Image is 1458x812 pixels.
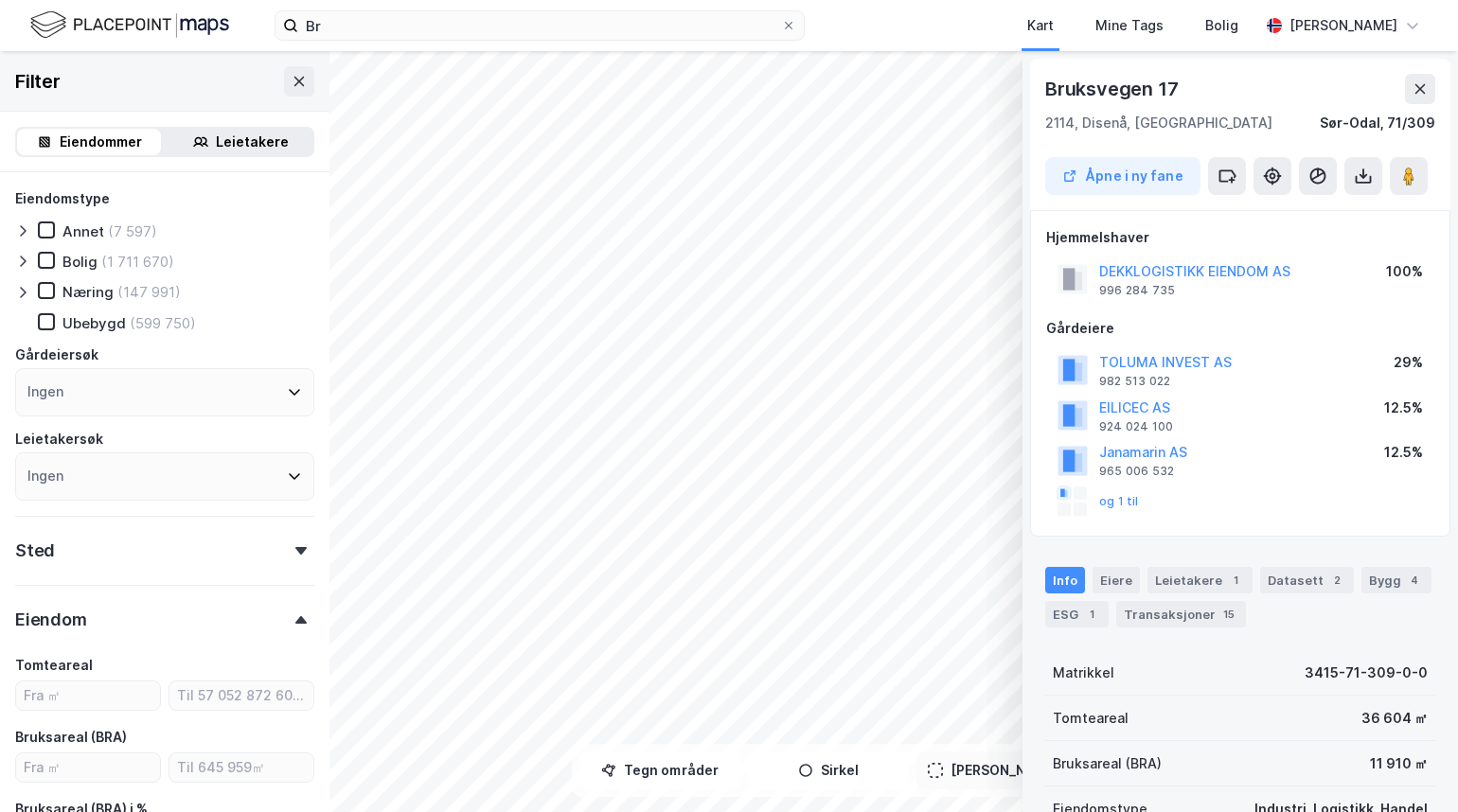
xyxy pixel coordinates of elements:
[1095,14,1164,37] div: Mine Tags
[169,681,313,710] input: Til 57 052 872 600㎡
[169,753,313,782] input: Til 645 959㎡
[1260,567,1354,593] div: Datasett
[16,753,160,782] input: Fra ㎡
[1053,752,1162,775] div: Bruksareal (BRA)
[62,253,98,271] div: Bolig
[15,66,61,97] div: Filter
[108,222,157,240] div: (7 597)
[15,428,103,450] div: Leietakersøk
[1405,571,1424,590] div: 4
[579,751,740,789] button: Tegn områder
[1045,601,1109,627] div: ESG
[15,654,93,677] div: Tomteareal
[1147,567,1253,593] div: Leietakere
[1361,567,1431,593] div: Bygg
[298,11,781,40] input: Søk på adresse, matrikkel, gårdeiere, leietakere eller personer
[1384,441,1423,464] div: 12.5%
[1219,605,1238,624] div: 15
[1099,464,1174,479] div: 965 006 532
[15,609,87,631] div: Eiendom
[27,380,63,403] div: Ingen
[1045,157,1200,195] button: Åpne i ny fane
[1099,419,1173,434] div: 924 024 100
[62,283,114,301] div: Næring
[1305,662,1428,684] div: 3415-71-309-0-0
[1361,707,1428,730] div: 36 604 ㎡
[1327,571,1346,590] div: 2
[101,253,174,271] div: (1 711 670)
[60,131,142,153] div: Eiendommer
[748,751,909,789] button: Sirkel
[1289,14,1397,37] div: [PERSON_NAME]
[1320,112,1435,134] div: Sør-Odal, 71/309
[951,759,1151,782] div: [PERSON_NAME] til kartutsnitt
[1027,14,1054,37] div: Kart
[1053,662,1114,684] div: Matrikkel
[15,726,127,749] div: Bruksareal (BRA)
[1116,601,1246,627] div: Transaksjoner
[1046,226,1434,249] div: Hjemmelshaver
[130,314,196,332] div: (599 750)
[1226,571,1245,590] div: 1
[1045,112,1272,134] div: 2114, Disenå, [GEOGRAPHIC_DATA]
[1093,567,1140,593] div: Eiere
[1045,567,1085,593] div: Info
[1386,260,1423,283] div: 100%
[30,9,229,42] img: logo.f888ab2527a4732fd821a326f86c7f29.svg
[1045,74,1182,104] div: Bruksvegen 17
[1384,397,1423,419] div: 12.5%
[27,465,63,487] div: Ingen
[15,187,110,210] div: Eiendomstype
[62,222,104,240] div: Annet
[62,314,126,332] div: Ubebygd
[15,539,55,562] div: Sted
[15,344,98,366] div: Gårdeiersøk
[117,283,181,301] div: (147 991)
[216,131,289,153] div: Leietakere
[1099,374,1170,389] div: 982 513 022
[1394,351,1423,374] div: 29%
[1046,317,1434,340] div: Gårdeiere
[1053,707,1129,730] div: Tomteareal
[1363,721,1458,812] div: Kontrollprogram for chat
[1363,721,1458,812] iframe: Chat Widget
[1205,14,1238,37] div: Bolig
[1099,283,1175,298] div: 996 284 735
[16,681,160,710] input: Fra ㎡
[1082,605,1101,624] div: 1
